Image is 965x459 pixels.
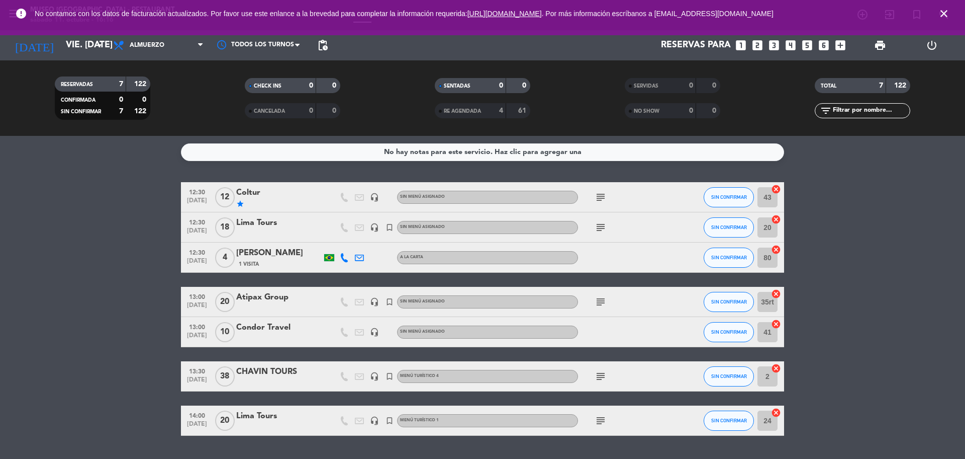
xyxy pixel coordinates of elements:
[634,84,658,89] span: SERVIDAS
[184,227,210,239] span: [DATE]
[236,365,322,378] div: CHAVIN TOURS
[184,290,210,302] span: 13:00
[254,84,281,89] span: CHECK INS
[771,184,781,194] i: cancel
[784,39,797,52] i: looks_4
[689,107,693,114] strong: 0
[400,299,445,303] span: Sin menú asignado
[400,330,445,334] span: Sin menú asignado
[370,328,379,337] i: headset_mic
[184,409,210,421] span: 14:00
[704,217,754,238] button: SIN CONFIRMAR
[499,107,503,114] strong: 4
[834,39,847,52] i: add_box
[704,366,754,387] button: SIN CONFIRMAR
[820,105,832,117] i: filter_list
[711,373,747,379] span: SIN CONFIRMAR
[184,421,210,432] span: [DATE]
[184,302,210,314] span: [DATE]
[215,366,235,387] span: 38
[184,216,210,227] span: 12:30
[767,39,781,52] i: looks_3
[184,246,210,258] span: 12:30
[595,415,607,427] i: subject
[119,81,123,88] strong: 7
[400,255,423,259] span: A la Carta
[35,10,774,18] span: No contamos con los datos de facturación actualizados. Por favor use este enlance a la brevedad p...
[239,260,259,268] span: 1 Visita
[184,376,210,388] span: [DATE]
[874,39,886,51] span: print
[444,109,481,114] span: RE AGENDADA
[711,299,747,304] span: SIN CONFIRMAR
[634,109,659,114] span: NO SHOW
[704,248,754,268] button: SIN CONFIRMAR
[771,289,781,299] i: cancel
[142,96,148,103] strong: 0
[8,34,61,56] i: [DATE]
[370,297,379,307] i: headset_mic
[370,416,379,425] i: headset_mic
[938,8,950,20] i: close
[400,418,439,422] span: Menú turístico 1
[215,322,235,342] span: 10
[215,292,235,312] span: 20
[771,363,781,373] i: cancel
[370,223,379,232] i: headset_mic
[184,186,210,197] span: 12:30
[215,187,235,207] span: 12
[400,195,445,199] span: Sin menú asignado
[134,81,148,88] strong: 122
[309,107,313,114] strong: 0
[119,96,123,103] strong: 0
[771,319,781,329] i: cancel
[595,370,607,382] i: subject
[385,223,394,232] i: turned_in_not
[817,39,830,52] i: looks_6
[595,296,607,308] i: subject
[711,255,747,260] span: SIN CONFIRMAR
[236,321,322,334] div: Condor Travel
[61,109,101,114] span: SIN CONFIRMAR
[215,248,235,268] span: 4
[771,214,781,224] i: cancel
[130,42,164,49] span: Almuerzo
[821,84,836,89] span: TOTAL
[309,82,313,89] strong: 0
[704,411,754,431] button: SIN CONFIRMAR
[704,292,754,312] button: SIN CONFIRMAR
[661,40,731,50] span: Reservas para
[236,410,322,423] div: Lima Tours
[370,372,379,381] i: headset_mic
[711,194,747,200] span: SIN CONFIRMAR
[385,372,394,381] i: turned_in_not
[236,247,322,260] div: [PERSON_NAME]
[370,193,379,202] i: headset_mic
[771,408,781,418] i: cancel
[926,39,938,51] i: power_settings_new
[61,82,93,87] span: RESERVADAS
[15,8,27,20] i: error
[832,105,910,116] input: Filtrar por nombre...
[184,332,210,344] span: [DATE]
[184,258,210,269] span: [DATE]
[771,245,781,255] i: cancel
[384,146,582,158] div: No hay notas para este servicio. Haz clic para agregar una
[734,39,747,52] i: looks_one
[400,225,445,229] span: Sin menú asignado
[711,329,747,335] span: SIN CONFIRMAR
[184,321,210,332] span: 13:00
[711,224,747,230] span: SIN CONFIRMAR
[236,216,322,229] div: Lima Tours
[704,187,754,207] button: SIN CONFIRMAR
[906,30,957,60] div: LOG OUT
[467,10,542,18] a: [URL][DOMAIN_NAME]
[444,84,470,89] span: SENTADAS
[215,217,235,238] span: 18
[236,186,322,199] div: Coltur
[332,107,338,114] strong: 0
[595,221,607,234] i: subject
[595,191,607,203] i: subject
[400,374,439,378] span: Menú turístico 4
[522,82,528,89] strong: 0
